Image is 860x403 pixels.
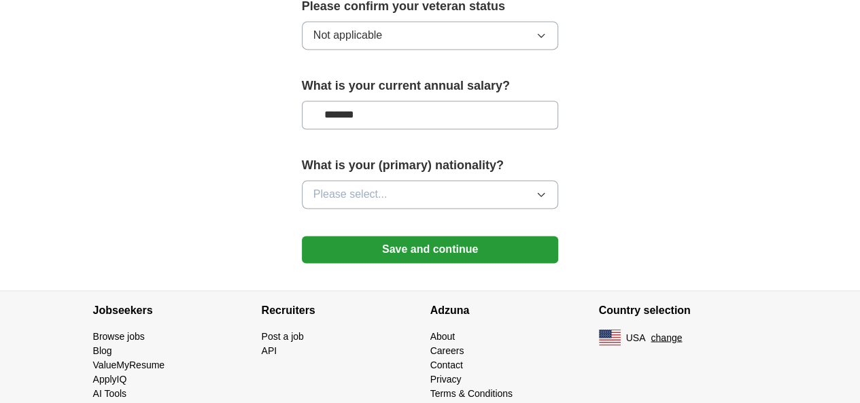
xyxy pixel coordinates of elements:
[626,330,646,345] span: USA
[313,27,382,43] span: Not applicable
[599,329,621,345] img: US flag
[430,373,462,384] a: Privacy
[262,345,277,355] a: API
[651,330,682,345] button: change
[302,21,559,50] button: Not applicable
[430,359,463,370] a: Contact
[599,291,768,329] h4: Country selection
[93,373,127,384] a: ApplyIQ
[430,387,513,398] a: Terms & Conditions
[302,77,559,95] label: What is your current annual salary?
[93,345,112,355] a: Blog
[430,345,464,355] a: Careers
[430,330,455,341] a: About
[93,330,145,341] a: Browse jobs
[302,236,559,263] button: Save and continue
[93,359,165,370] a: ValueMyResume
[313,186,388,203] span: Please select...
[93,387,127,398] a: AI Tools
[262,330,304,341] a: Post a job
[302,156,559,175] label: What is your (primary) nationality?
[302,180,559,209] button: Please select...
